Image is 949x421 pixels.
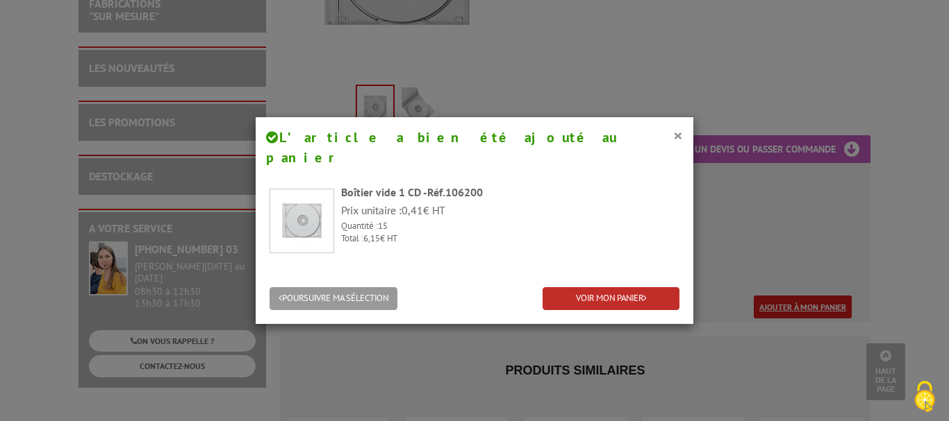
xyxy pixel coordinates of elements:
img: Cookies (fenêtre modale) [907,379,942,414]
h4: L’article a bien été ajouté au panier [266,128,683,167]
span: 0,41 [402,203,423,217]
span: 6,15 [363,232,380,244]
a: VOIR MON PANIER [543,287,679,310]
span: 15 [378,220,388,232]
p: Prix unitaire : € HT [341,203,679,218]
button: × [673,126,683,144]
p: Quantité : [341,220,679,233]
div: Boîtier vide 1 CD - [341,184,679,200]
p: Total : € HT [341,232,679,246]
span: Réf.106200 [427,185,483,199]
button: POURSUIVRE MA SÉLECTION [270,287,397,310]
button: Cookies (fenêtre modale) [900,374,949,421]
